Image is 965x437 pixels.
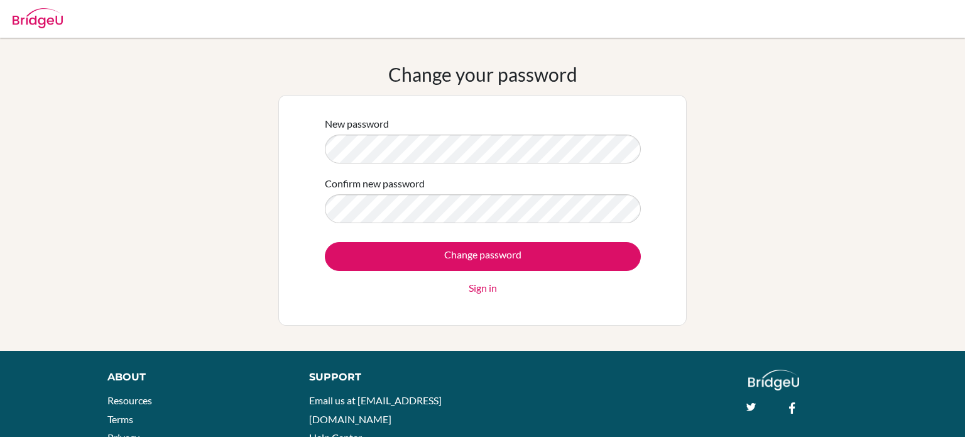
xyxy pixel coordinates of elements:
label: Confirm new password [325,176,425,191]
a: Terms [107,413,133,425]
img: Bridge-U [13,8,63,28]
a: Resources [107,394,152,406]
div: Support [309,370,469,385]
img: logo_white@2x-f4f0deed5e89b7ecb1c2cc34c3e3d731f90f0f143d5ea2071677605dd97b5244.png [748,370,799,390]
label: New password [325,116,389,131]
input: Change password [325,242,641,271]
div: About [107,370,281,385]
h1: Change your password [388,63,577,86]
a: Email us at [EMAIL_ADDRESS][DOMAIN_NAME] [309,394,442,425]
a: Sign in [469,280,497,296]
